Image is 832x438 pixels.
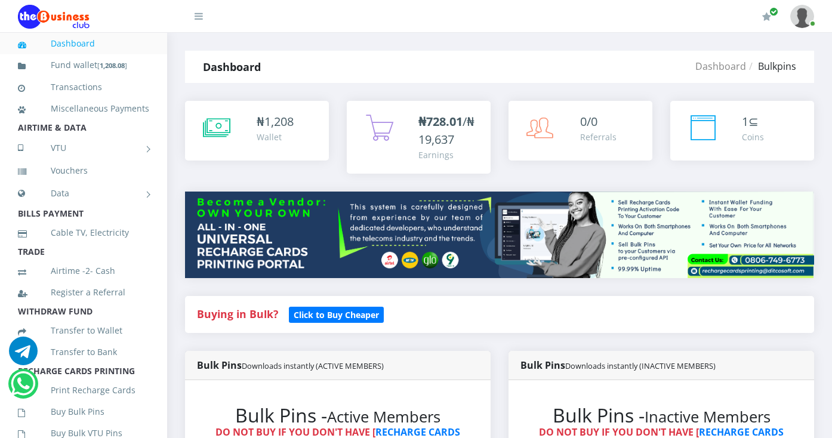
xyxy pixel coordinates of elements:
[18,257,149,285] a: Airtime -2- Cash
[645,406,771,427] small: Inactive Members
[418,113,474,147] span: /₦19,637
[418,149,479,161] div: Earnings
[18,51,149,79] a: Fund wallet[1,208.08]
[18,95,149,122] a: Miscellaneous Payments
[18,279,149,306] a: Register a Referral
[769,7,778,16] span: Renew/Upgrade Subscription
[418,113,463,129] b: ₦728.01
[580,131,617,143] div: Referrals
[11,378,35,398] a: Chat for support
[18,338,149,366] a: Transfer to Bank
[18,30,149,57] a: Dashboard
[18,157,149,184] a: Vouchers
[742,131,764,143] div: Coins
[742,113,764,131] div: ⊆
[520,359,716,372] strong: Bulk Pins
[203,60,261,74] strong: Dashboard
[347,101,491,174] a: ₦728.01/₦19,637 Earnings
[790,5,814,28] img: User
[257,131,294,143] div: Wallet
[18,317,149,344] a: Transfer to Wallet
[18,398,149,425] a: Buy Bulk Pins
[289,307,384,321] a: Click to Buy Cheaper
[509,101,652,161] a: 0/0 Referrals
[100,61,125,70] b: 1,208.08
[257,113,294,131] div: ₦
[762,12,771,21] i: Renew/Upgrade Subscription
[294,309,379,320] b: Click to Buy Cheaper
[209,404,467,427] h2: Bulk Pins -
[580,113,597,129] span: 0/0
[18,178,149,208] a: Data
[742,113,748,129] span: 1
[18,73,149,101] a: Transactions
[185,101,329,161] a: ₦1,208 Wallet
[532,404,790,427] h2: Bulk Pins -
[18,377,149,404] a: Print Recharge Cards
[18,5,90,29] img: Logo
[197,307,278,321] strong: Buying in Bulk?
[97,61,127,70] small: [ ]
[185,192,814,278] img: multitenant_rcp.png
[695,60,746,73] a: Dashboard
[565,360,716,371] small: Downloads instantly (INACTIVE MEMBERS)
[9,346,38,365] a: Chat for support
[746,59,796,73] li: Bulkpins
[264,113,294,129] span: 1,208
[197,359,384,372] strong: Bulk Pins
[18,133,149,163] a: VTU
[18,219,149,246] a: Cable TV, Electricity
[327,406,440,427] small: Active Members
[242,360,384,371] small: Downloads instantly (ACTIVE MEMBERS)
